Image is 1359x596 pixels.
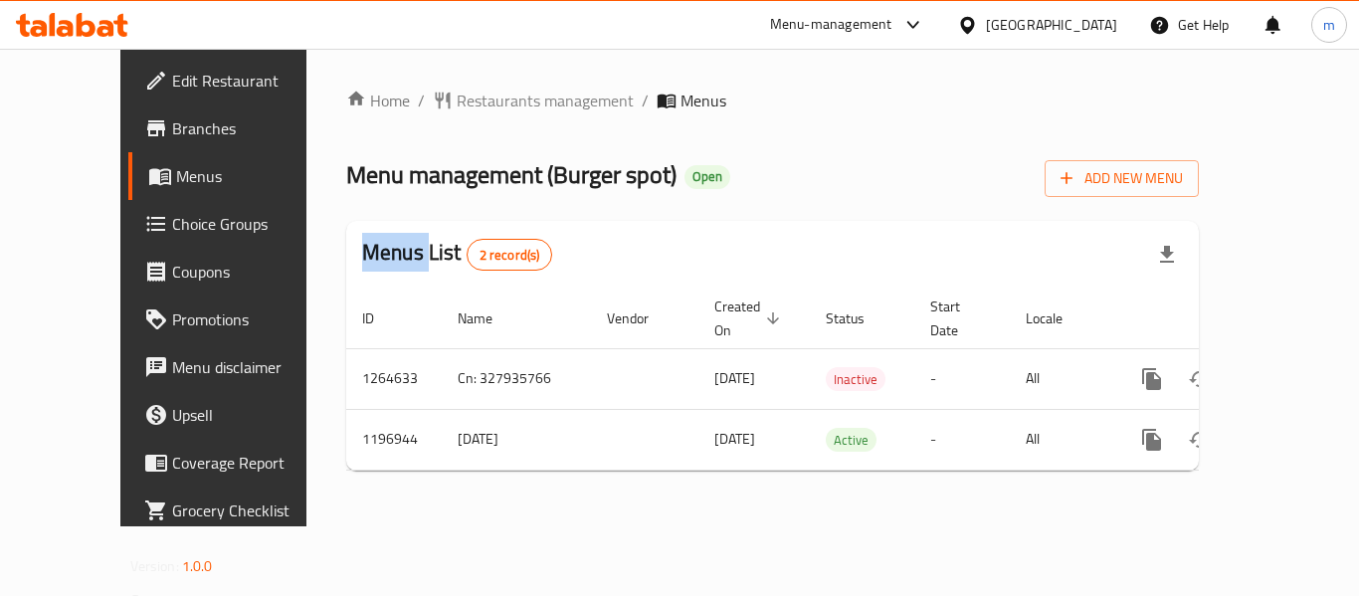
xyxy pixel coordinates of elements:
[346,89,1199,112] nav: breadcrumb
[128,57,347,104] a: Edit Restaurant
[1176,416,1224,464] button: Change Status
[172,260,331,284] span: Coupons
[826,368,885,391] span: Inactive
[128,296,347,343] a: Promotions
[182,553,213,579] span: 1.0.0
[457,89,634,112] span: Restaurants management
[1026,306,1088,330] span: Locale
[986,14,1117,36] div: [GEOGRAPHIC_DATA]
[684,165,730,189] div: Open
[128,152,347,200] a: Menus
[172,307,331,331] span: Promotions
[1112,289,1335,349] th: Actions
[172,355,331,379] span: Menu disclaimer
[1128,416,1176,464] button: more
[1128,355,1176,403] button: more
[128,487,347,534] a: Grocery Checklist
[128,343,347,391] a: Menu disclaimer
[826,367,885,391] div: Inactive
[607,306,675,330] span: Vendor
[642,89,649,112] li: /
[176,164,331,188] span: Menus
[826,428,876,452] div: Active
[172,116,331,140] span: Branches
[914,409,1010,470] td: -
[684,168,730,185] span: Open
[1010,409,1112,470] td: All
[714,426,755,452] span: [DATE]
[346,152,677,197] span: Menu management ( Burger spot )
[346,348,442,409] td: 1264633
[362,306,400,330] span: ID
[433,89,634,112] a: Restaurants management
[1010,348,1112,409] td: All
[914,348,1010,409] td: -
[346,89,410,112] a: Home
[128,248,347,296] a: Coupons
[1143,231,1191,279] div: Export file
[1176,355,1224,403] button: Change Status
[458,306,518,330] span: Name
[467,239,553,271] div: Total records count
[128,104,347,152] a: Branches
[172,451,331,475] span: Coverage Report
[128,391,347,439] a: Upsell
[826,429,876,452] span: Active
[128,439,347,487] a: Coverage Report
[770,13,892,37] div: Menu-management
[714,295,786,342] span: Created On
[128,200,347,248] a: Choice Groups
[930,295,986,342] span: Start Date
[714,365,755,391] span: [DATE]
[826,306,890,330] span: Status
[442,348,591,409] td: Cn: 327935766
[442,409,591,470] td: [DATE]
[468,246,552,265] span: 2 record(s)
[1061,166,1183,191] span: Add New Menu
[680,89,726,112] span: Menus
[1045,160,1199,197] button: Add New Menu
[172,212,331,236] span: Choice Groups
[346,409,442,470] td: 1196944
[172,69,331,93] span: Edit Restaurant
[418,89,425,112] li: /
[130,553,179,579] span: Version:
[172,498,331,522] span: Grocery Checklist
[362,238,552,271] h2: Menus List
[1323,14,1335,36] span: m
[346,289,1335,471] table: enhanced table
[172,403,331,427] span: Upsell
